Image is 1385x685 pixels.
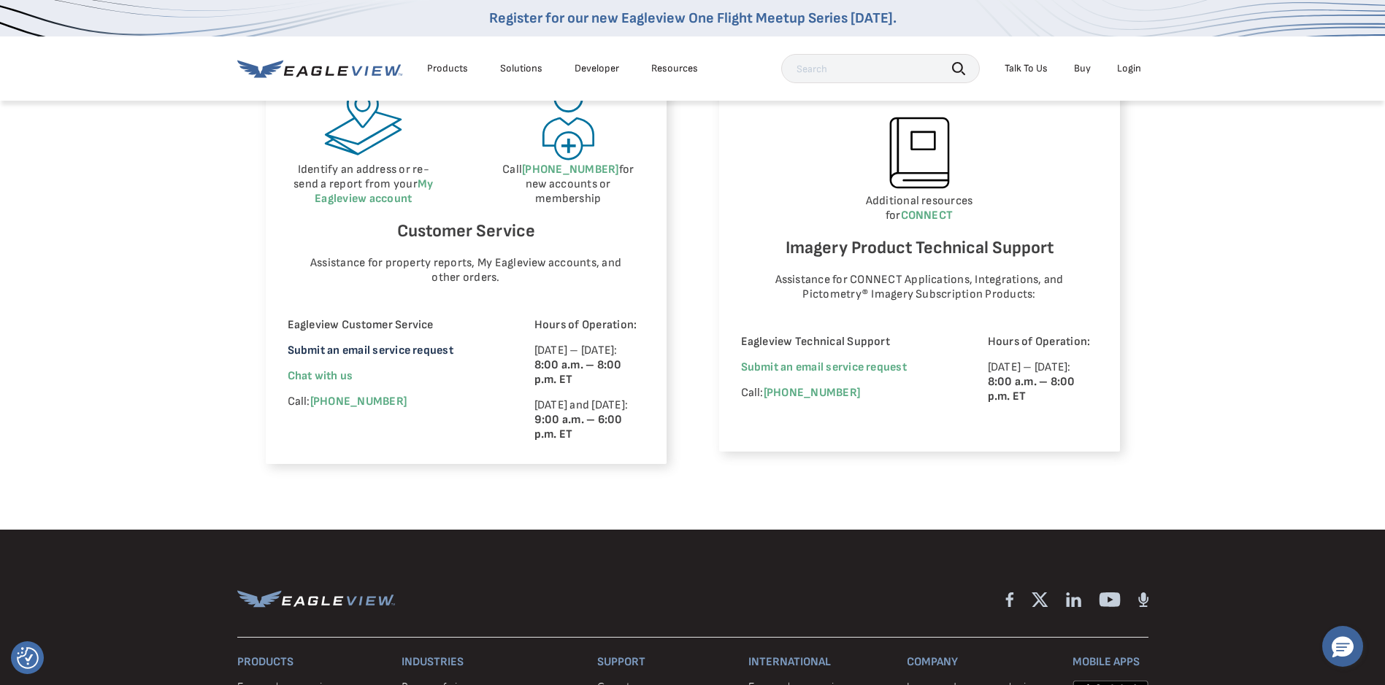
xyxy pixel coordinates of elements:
div: Solutions [500,62,542,75]
p: Assistance for CONNECT Applications, Integrations, and Pictometry® Imagery Subscription Products: [755,273,1083,302]
a: [PHONE_NUMBER] [764,386,860,400]
p: Hours of Operation: [988,335,1098,349]
a: Developer [575,62,619,75]
p: Additional resources for [741,194,1098,223]
button: Hello, have a question? Let’s chat. [1322,626,1363,667]
p: Assistance for property reports, My Eagleview accounts, and other orders. [302,256,630,285]
div: Login [1117,62,1141,75]
button: Consent Preferences [17,647,39,669]
p: [DATE] – [DATE]: [988,360,1098,404]
h3: International [748,655,889,669]
div: Talk To Us [1005,62,1048,75]
div: Resources [651,62,698,75]
a: Buy [1074,62,1091,75]
a: [PHONE_NUMBER] [522,163,618,177]
p: Identify an address or re-send a report from your [288,163,440,206]
strong: 8:00 a.m. – 8:00 p.m. ET [534,358,622,387]
a: Submit an email service request [288,344,453,357]
strong: 8:00 a.m. – 8:00 p.m. ET [988,375,1075,403]
a: [PHONE_NUMBER] [310,395,407,409]
p: Call: [741,386,948,400]
p: [DATE] – [DATE]: [534,344,645,387]
p: Call: [288,395,494,409]
h3: Mobile Apps [1073,655,1148,669]
p: Eagleview Customer Service [288,318,494,333]
p: Hours of Operation: [534,318,645,333]
span: Chat with us [288,369,353,383]
h3: Company [907,655,1054,669]
h3: Industries [402,655,580,669]
input: Search [781,54,980,83]
a: My Eagleview account [315,177,433,206]
h6: Imagery Product Technical Support [741,234,1098,262]
p: Call for new accounts or membership [492,163,645,206]
h3: Support [597,655,731,669]
div: Products [427,62,468,75]
p: [DATE] and [DATE]: [534,398,645,442]
strong: 9:00 a.m. – 6:00 p.m. ET [534,413,623,441]
p: Eagleview Technical Support [741,335,948,349]
h6: Customer Service [288,217,645,245]
a: Register for our new Eagleview One Flight Meetup Series [DATE]. [489,9,897,27]
h3: Products [237,655,385,669]
a: Submit an email service request [741,360,907,374]
a: CONNECT [901,209,954,222]
img: Revisit consent button [17,647,39,669]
